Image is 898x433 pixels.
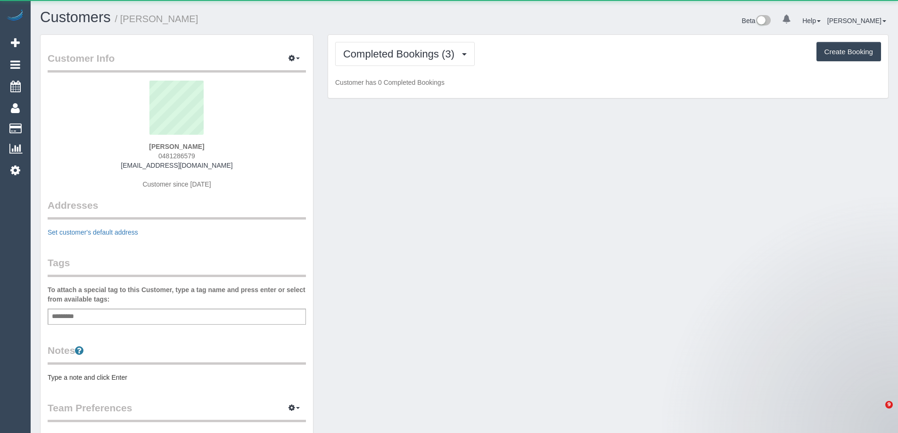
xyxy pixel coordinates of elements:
pre: Type a note and click Enter [48,373,306,382]
small: / [PERSON_NAME] [115,14,198,24]
a: [EMAIL_ADDRESS][DOMAIN_NAME] [121,162,232,169]
legend: Tags [48,256,306,277]
span: Customer since [DATE] [142,180,211,188]
a: [PERSON_NAME] [827,17,886,25]
span: 0481286579 [158,152,195,160]
span: 9 [885,401,893,408]
strong: [PERSON_NAME] [149,143,204,150]
iframe: Intercom live chat [866,401,889,424]
legend: Customer Info [48,51,306,73]
a: Customers [40,9,111,25]
img: New interface [755,15,771,27]
button: Create Booking [816,42,881,62]
a: Help [802,17,821,25]
label: To attach a special tag to this Customer, type a tag name and press enter or select from availabl... [48,285,306,304]
button: Completed Bookings (3) [335,42,475,66]
img: Automaid Logo [6,9,25,23]
p: Customer has 0 Completed Bookings [335,78,881,87]
a: Beta [742,17,771,25]
span: Completed Bookings (3) [343,48,459,60]
legend: Notes [48,343,306,365]
legend: Team Preferences [48,401,306,422]
a: Set customer's default address [48,229,138,236]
